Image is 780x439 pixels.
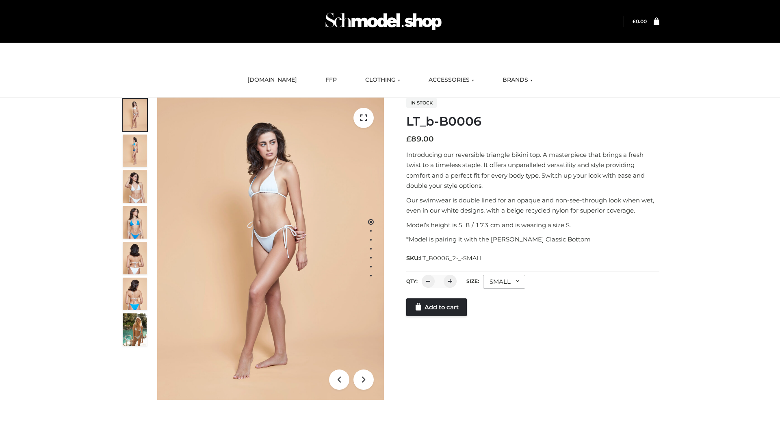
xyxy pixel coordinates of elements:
bdi: 0.00 [633,18,647,24]
img: ArielClassicBikiniTop_CloudNine_AzureSky_OW114ECO_2-scaled.jpg [123,135,147,167]
p: Introducing our reversible triangle bikini top. A masterpiece that brings a fresh twist to a time... [406,150,659,191]
a: £0.00 [633,18,647,24]
span: LT_B0006_2-_-SMALL [420,254,483,262]
img: ArielClassicBikiniTop_CloudNine_AzureSky_OW114ECO_1 [157,98,384,400]
img: ArielClassicBikiniTop_CloudNine_AzureSky_OW114ECO_7-scaled.jpg [123,242,147,274]
img: ArielClassicBikiniTop_CloudNine_AzureSky_OW114ECO_8-scaled.jpg [123,278,147,310]
span: £ [633,18,636,24]
p: Model’s height is 5 ‘8 / 173 cm and is wearing a size S. [406,220,659,230]
bdi: 89.00 [406,135,434,143]
img: ArielClassicBikiniTop_CloudNine_AzureSky_OW114ECO_3-scaled.jpg [123,170,147,203]
img: Arieltop_CloudNine_AzureSky2.jpg [123,313,147,346]
span: SKU: [406,253,484,263]
span: In stock [406,98,437,108]
h1: LT_b-B0006 [406,114,659,129]
label: QTY: [406,278,418,284]
a: FFP [319,71,343,89]
label: Size: [466,278,479,284]
p: Our swimwear is double lined for an opaque and non-see-through look when wet, even in our white d... [406,195,659,216]
img: ArielClassicBikiniTop_CloudNine_AzureSky_OW114ECO_1-scaled.jpg [123,99,147,131]
img: ArielClassicBikiniTop_CloudNine_AzureSky_OW114ECO_4-scaled.jpg [123,206,147,239]
a: ACCESSORIES [422,71,480,89]
img: Schmodel Admin 964 [323,5,444,37]
a: [DOMAIN_NAME] [241,71,303,89]
a: Add to cart [406,298,467,316]
a: BRANDS [496,71,539,89]
div: SMALL [483,275,525,289]
a: CLOTHING [359,71,406,89]
span: £ [406,135,411,143]
p: *Model is pairing it with the [PERSON_NAME] Classic Bottom [406,234,659,245]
